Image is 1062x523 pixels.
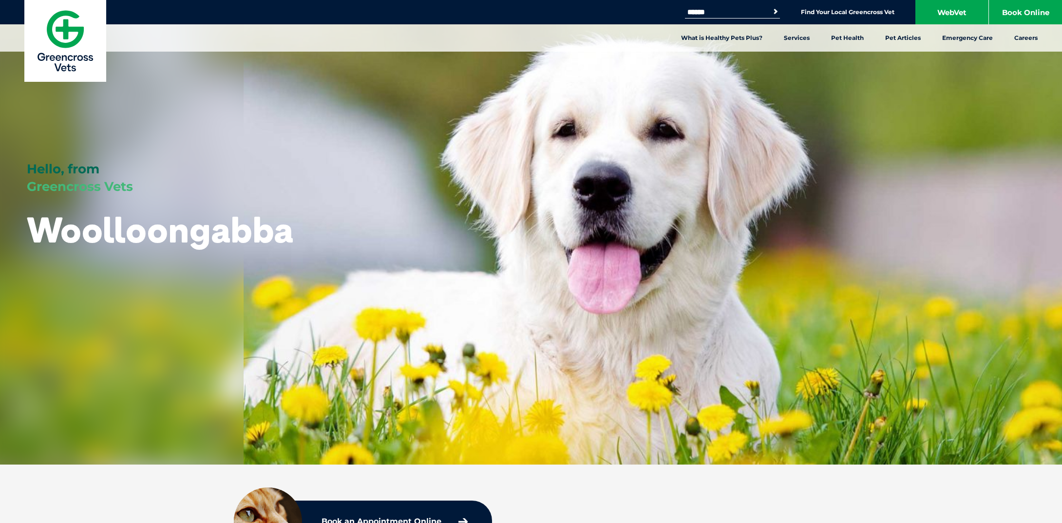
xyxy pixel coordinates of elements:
[27,210,293,249] h1: Woolloongabba
[874,24,931,52] a: Pet Articles
[27,179,133,194] span: Greencross Vets
[670,24,773,52] a: What is Healthy Pets Plus?
[27,161,99,177] span: Hello, from
[931,24,1004,52] a: Emergency Care
[773,24,820,52] a: Services
[771,7,780,17] button: Search
[820,24,874,52] a: Pet Health
[1004,24,1048,52] a: Careers
[801,8,894,16] a: Find Your Local Greencross Vet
